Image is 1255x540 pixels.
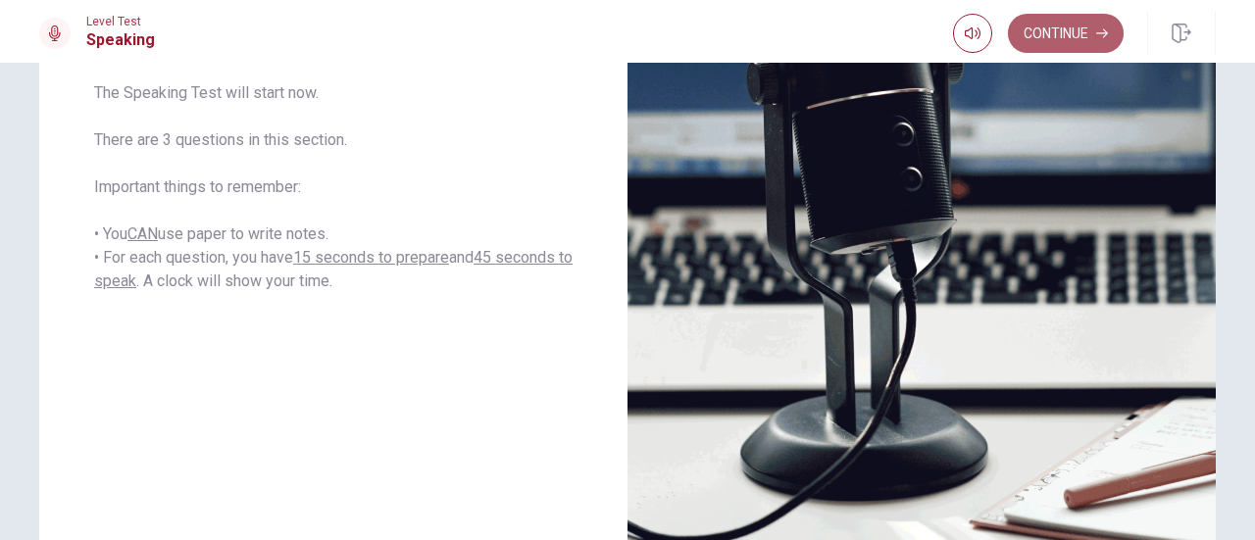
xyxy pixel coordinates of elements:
u: CAN [127,224,158,243]
h1: Speaking [86,28,155,52]
button: Continue [1008,14,1124,53]
u: 15 seconds to prepare [293,248,449,267]
span: The Speaking Test will start now. There are 3 questions in this section. Important things to reme... [94,81,573,293]
span: Level Test [86,15,155,28]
